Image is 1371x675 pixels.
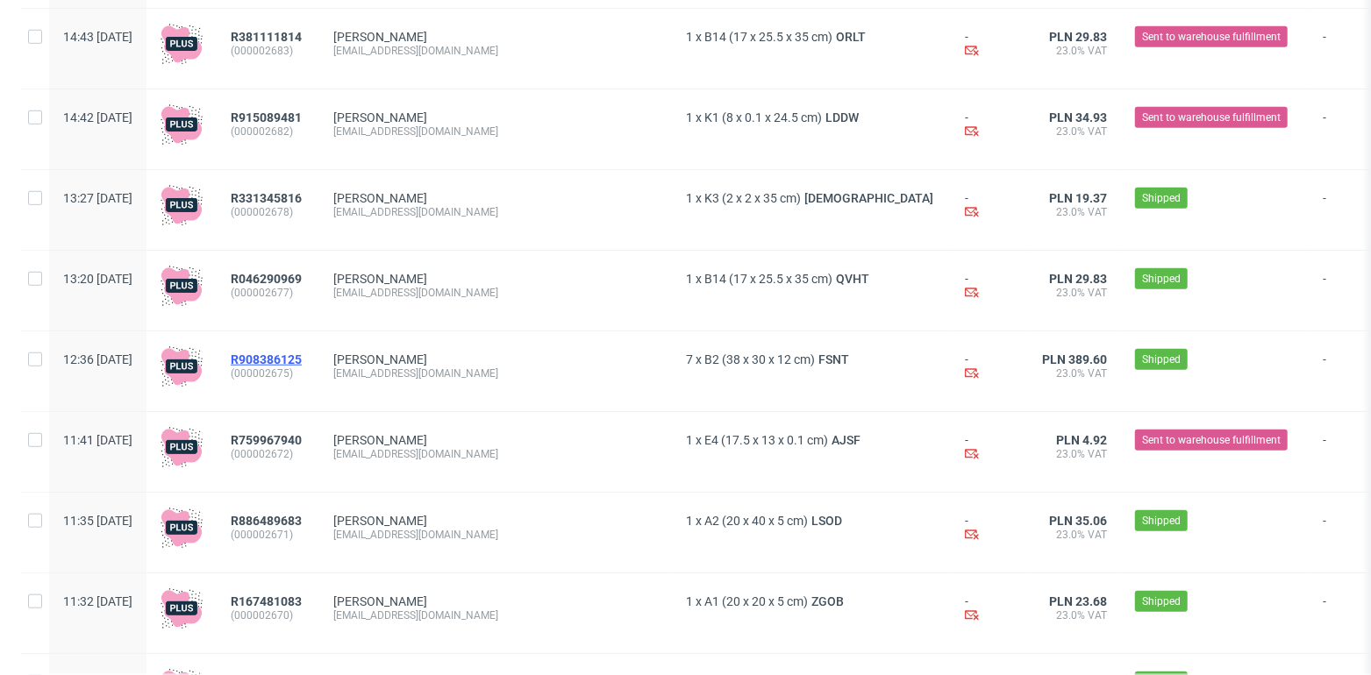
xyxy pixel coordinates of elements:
a: [PERSON_NAME] [333,514,427,528]
span: 11:32 [DATE] [63,594,132,608]
a: R331345816 [231,191,305,205]
div: - [965,30,1014,60]
div: - [965,272,1014,302]
img: plus-icon.676465ae8f3a83198b3f.png [161,23,203,65]
div: [EMAIL_ADDRESS][DOMAIN_NAME] [333,44,658,58]
span: B2 (38 x 30 x 12 cm) [704,352,815,366]
span: E4 (17.5 x 13 x 0.1 cm) [704,433,828,447]
span: 23.0% VAT [1042,205,1107,219]
div: x [686,30,937,44]
span: 11:35 [DATE] [63,514,132,528]
span: PLN 29.83 [1049,30,1107,44]
div: [EMAIL_ADDRESS][DOMAIN_NAME] [333,286,658,300]
img: plus-icon.676465ae8f3a83198b3f.png [161,426,203,468]
span: R915089481 [231,110,302,124]
span: (000002677) [231,286,305,300]
span: A1 (20 x 20 x 5 cm) [704,594,808,608]
span: 13:27 [DATE] [63,191,132,205]
span: 1 [686,110,693,124]
a: [PERSON_NAME] [333,30,427,44]
img: plus-icon.676465ae8f3a83198b3f.png [161,184,203,226]
span: PLN 29.83 [1049,272,1107,286]
span: 23.0% VAT [1042,366,1107,380]
span: 23.0% VAT [1042,608,1107,622]
span: 1 [686,30,693,44]
div: [EMAIL_ADDRESS][DOMAIN_NAME] [333,608,658,622]
span: 1 [686,433,693,447]
span: Shipped [1142,593,1181,609]
div: - [965,594,1014,625]
a: ORLT [832,30,869,44]
span: (000002671) [231,528,305,542]
a: R886489683 [231,514,305,528]
div: x [686,514,937,528]
span: 23.0% VAT [1042,44,1107,58]
span: K3 (2 x 2 x 35 cm) [704,191,801,205]
span: Sent to warehouse fulfillment [1142,432,1281,448]
span: PLN 35.06 [1049,514,1107,528]
span: (000002682) [231,124,305,139]
a: [PERSON_NAME] [333,191,427,205]
span: 23.0% VAT [1042,286,1107,300]
a: R381111814 [231,30,305,44]
span: PLN 34.93 [1049,110,1107,124]
div: - [965,191,1014,222]
span: 11:41 [DATE] [63,433,132,447]
div: - [965,110,1014,141]
span: AJSF [828,433,864,447]
span: Sent to warehouse fulfillment [1142,110,1281,125]
a: ZGOB [808,594,847,608]
span: 23.0% VAT [1042,528,1107,542]
span: 23.0% VAT [1042,124,1107,139]
a: R759967940 [231,433,305,447]
span: PLN 19.37 [1049,191,1107,205]
img: plus-icon.676465ae8f3a83198b3f.png [161,103,203,146]
div: x [686,352,937,366]
div: [EMAIL_ADDRESS][DOMAIN_NAME] [333,205,658,219]
span: A2 (20 x 40 x 5 cm) [704,514,808,528]
span: 14:43 [DATE] [63,30,132,44]
span: 7 [686,352,693,366]
a: [PERSON_NAME] [333,110,427,124]
a: LSOD [808,514,846,528]
a: LDDW [822,110,862,124]
span: Shipped [1142,190,1181,206]
span: (000002683) [231,44,305,58]
div: x [686,110,937,124]
div: x [686,191,937,205]
a: FSNT [815,352,853,366]
div: [EMAIL_ADDRESS][DOMAIN_NAME] [333,528,658,542]
span: R381111814 [231,30,302,44]
span: Shipped [1142,352,1181,367]
div: x [686,433,937,447]
div: - [965,352,1014,383]
span: R046290969 [231,272,302,286]
a: [DEMOGRAPHIC_DATA] [801,191,937,205]
img: plus-icon.676465ae8f3a83198b3f.png [161,345,203,387]
span: R908386125 [231,352,302,366]
a: [PERSON_NAME] [333,272,427,286]
span: R167481083 [231,594,302,608]
span: (000002670) [231,608,305,622]
span: PLN 389.60 [1042,352,1107,366]
img: plus-icon.676465ae8f3a83198b3f.png [161,265,203,307]
span: 12:36 [DATE] [63,352,132,366]
span: B14 (17 x 25.5 x 35 cm) [704,30,832,44]
span: PLN 23.68 [1049,594,1107,608]
span: Shipped [1142,271,1181,287]
span: 1 [686,272,693,286]
span: R331345816 [231,191,302,205]
a: [PERSON_NAME] [333,352,427,366]
span: K1 (8 x 0.1 x 24.5 cm) [704,110,822,124]
span: (000002675) [231,366,305,380]
span: (000002678) [231,205,305,219]
img: plus-icon.676465ae8f3a83198b3f.png [161,507,203,549]
a: R915089481 [231,110,305,124]
span: 1 [686,594,693,608]
span: QVHT [832,272,873,286]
